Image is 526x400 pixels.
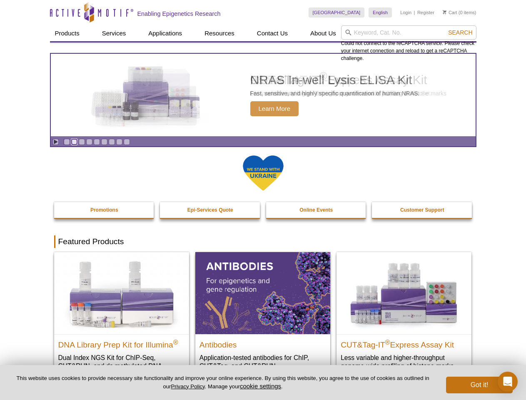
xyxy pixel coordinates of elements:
[341,353,467,370] p: Less variable and higher-throughput genome-wide profiling of histone marks​.
[341,25,476,40] input: Keyword, Cat. No.
[443,7,476,17] li: (0 items)
[240,382,281,390] button: cookie settings
[299,207,333,213] strong: Online Events
[199,353,326,370] p: Application-tested antibodies for ChIP, CUT&Tag, and CUT&RUN.
[137,10,221,17] h2: Enabling Epigenetics Research
[79,139,85,145] a: Go to slide 3
[446,29,475,36] button: Search
[64,139,70,145] a: Go to slide 1
[250,90,420,97] p: Fast, sensitive, and highly specific quantification of human NRAS.
[446,377,513,393] button: Got it!
[341,25,476,62] div: Could not connect to the reCAPTCHA service. Please check your internet connection and reload to g...
[443,10,446,14] img: Your Cart
[50,25,85,41] a: Products
[58,353,185,379] p: Dual Index NGS Kit for ChIP-Seq, CUT&RUN, and ds methylated DNA assays.
[337,252,471,334] img: CUT&Tag-IT® Express Assay Kit
[341,337,467,349] h2: CUT&Tag-IT Express Assay Kit
[51,54,476,136] a: NRAS In-well Lysis ELISA Kit NRAS In-well Lysis ELISA Kit Fast, sensitive, and highly specific qu...
[414,7,415,17] li: |
[498,372,518,392] div: Open Intercom Messenger
[372,202,473,218] a: Customer Support
[400,207,444,213] strong: Customer Support
[13,375,432,390] p: This website uses cookies to provide necessary site functionality and improve your online experie...
[250,74,420,86] h2: NRAS In-well Lysis ELISA Kit
[160,202,261,218] a: Epi-Services Quote
[54,202,155,218] a: Promotions
[443,10,457,15] a: Cart
[54,252,189,334] img: DNA Library Prep Kit for Illumina
[116,139,122,145] a: Go to slide 8
[54,252,189,387] a: DNA Library Prep Kit for Illumina DNA Library Prep Kit for Illumina® Dual Index NGS Kit for ChIP-...
[305,25,341,41] a: About Us
[97,25,131,41] a: Services
[52,139,59,145] a: Toggle autoplay
[124,139,130,145] a: Go to slide 9
[252,25,293,41] a: Contact Us
[71,139,77,145] a: Go to slide 2
[309,7,365,17] a: [GEOGRAPHIC_DATA]
[54,235,472,248] h2: Featured Products
[448,29,472,36] span: Search
[90,207,118,213] strong: Promotions
[143,25,187,41] a: Applications
[337,252,471,378] a: CUT&Tag-IT® Express Assay Kit CUT&Tag-IT®Express Assay Kit Less variable and higher-throughput ge...
[369,7,392,17] a: English
[51,54,476,136] article: NRAS In-well Lysis ELISA Kit
[195,252,330,334] img: All Antibodies
[385,338,390,345] sup: ®
[417,10,434,15] a: Register
[171,383,204,390] a: Privacy Policy
[94,139,100,145] a: Go to slide 5
[400,10,411,15] a: Login
[199,25,239,41] a: Resources
[250,101,299,116] span: Learn More
[187,207,233,213] strong: Epi-Services Quote
[195,252,330,378] a: All Antibodies Antibodies Application-tested antibodies for ChIP, CUT&Tag, and CUT&RUN.
[242,155,284,192] img: We Stand With Ukraine
[58,337,185,349] h2: DNA Library Prep Kit for Illumina
[86,139,92,145] a: Go to slide 4
[173,338,178,345] sup: ®
[101,139,107,145] a: Go to slide 6
[109,139,115,145] a: Go to slide 7
[84,66,209,124] img: NRAS In-well Lysis ELISA Kit
[266,202,367,218] a: Online Events
[199,337,326,349] h2: Antibodies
